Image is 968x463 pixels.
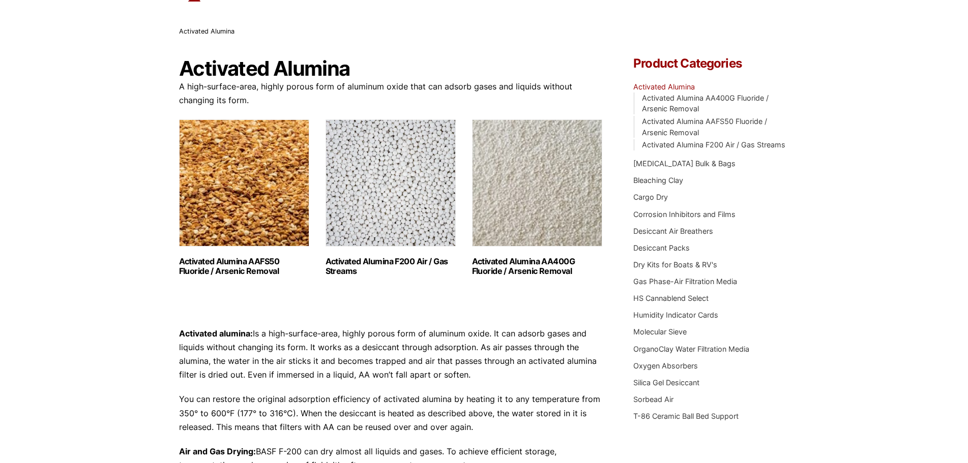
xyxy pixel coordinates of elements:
[179,80,603,107] p: A high-surface-area, highly porous form of aluminum oxide that can adsorb gases and liquids witho...
[633,412,739,420] a: T-86 Ceramic Ball Bed Support
[179,119,309,246] img: Activated Alumina AAFS50 Fluoride / Arsenic Removal
[633,277,737,286] a: Gas Phase-Air Filtration Media
[472,257,602,276] h2: Activated Alumina AA400G Fluoride / Arsenic Removal
[633,294,709,302] a: HS Cannablend Select
[179,57,603,80] h1: Activated Alumina
[472,119,602,276] a: Visit product category Activated Alumina AA400G Fluoride / Arsenic Removal
[326,119,456,246] img: Activated Alumina F200 Air / Gas Streams
[633,327,687,336] a: Molecular Sieve
[633,57,789,70] h4: Product Categories
[179,392,603,434] p: You can restore the original adsorption efficiency of activated alumina by heating it to any temp...
[179,327,603,382] p: Is a high-surface-area, highly porous form of aluminum oxide. It can adsorb gases and liquids wit...
[179,119,309,276] a: Visit product category Activated Alumina AAFS50 Fluoride / Arsenic Removal
[633,260,717,269] a: Dry Kits for Boats & RV's
[326,257,456,276] h2: Activated Alumina F200 Air / Gas Streams
[633,395,673,404] a: Sorbead Air
[642,94,769,113] a: Activated Alumina AA400G Fluoride / Arsenic Removal
[179,328,253,338] strong: Activated alumina:
[633,193,668,201] a: Cargo Dry
[179,446,256,456] strong: Air and Gas Drying:
[633,176,683,184] a: Bleaching Clay
[633,311,718,319] a: Humidity Indicator Cards
[326,119,456,276] a: Visit product category Activated Alumina F200 Air / Gas Streams
[633,227,713,235] a: Desiccant Air Breathers
[633,378,699,387] a: Silica Gel Desiccant
[633,82,695,91] a: Activated Alumina
[472,119,602,246] img: Activated Alumina AA400G Fluoride / Arsenic Removal
[179,27,234,35] span: Activated Alumina
[633,361,698,370] a: Oxygen Absorbers
[642,117,767,137] a: Activated Alumina AAFS50 Fluoride / Arsenic Removal
[642,140,785,149] a: Activated Alumina F200 Air / Gas Streams
[179,257,309,276] h2: Activated Alumina AAFS50 Fluoride / Arsenic Removal
[633,345,749,353] a: OrganoClay Water Filtration Media
[633,243,690,252] a: Desiccant Packs
[633,210,736,219] a: Corrosion Inhibitors and Films
[633,159,736,168] a: [MEDICAL_DATA] Bulk & Bags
